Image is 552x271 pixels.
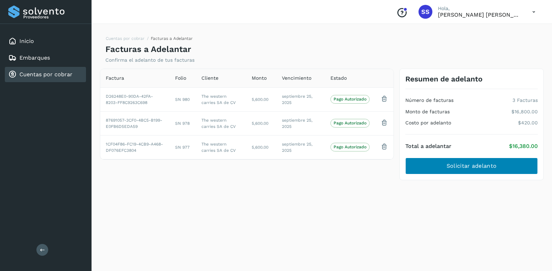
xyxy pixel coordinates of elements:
[175,75,186,82] span: Folio
[151,36,193,41] span: Facturas a Adelantar
[405,109,450,115] h4: Monto de facturas
[405,120,451,126] h4: Costo por adelanto
[334,145,366,149] p: Pago Autorizado
[106,75,124,82] span: Factura
[405,97,454,103] h4: Número de facturas
[170,87,196,111] td: SN 980
[201,75,218,82] span: Cliente
[170,135,196,159] td: SN 977
[282,94,312,105] span: septiembre 25, 2025
[512,97,538,103] p: 3 Facturas
[196,111,247,135] td: The western carries SA de CV
[405,75,483,83] h3: Resumen de adelanto
[334,121,366,125] p: Pago Autorizado
[19,71,72,78] a: Cuentas por cobrar
[252,121,268,126] span: 5,600.00
[282,142,312,153] span: septiembre 25, 2025
[438,6,521,11] p: Hola,
[282,75,311,82] span: Vencimiento
[330,75,347,82] span: Estado
[105,35,193,44] nav: breadcrumb
[405,143,451,149] h4: Total a adelantar
[405,158,538,174] button: Solicitar adelanto
[282,118,312,129] span: septiembre 25, 2025
[252,97,268,102] span: 5,600.00
[19,38,34,44] a: Inicio
[100,111,170,135] td: 87691057-3CF0-4BC5-B199-E0FB6D5EDA59
[438,11,521,18] p: SOCORRO SILVIA NAVARRO ZAZUETA
[447,162,497,170] span: Solicitar adelanto
[252,75,267,82] span: Monto
[106,36,145,41] a: Cuentas por cobrar
[170,111,196,135] td: SN 978
[511,109,538,115] p: $16,800.00
[105,44,191,54] h4: Facturas a Adelantar
[518,120,538,126] p: $420.00
[100,135,170,159] td: 1CF04F86-FC19-4CB9-A468-DF076EFC3804
[252,145,268,150] span: 5,600.00
[105,57,195,63] p: Confirma el adelanto de tus facturas
[23,15,83,19] p: Proveedores
[5,34,86,49] div: Inicio
[19,54,50,61] a: Embarques
[100,87,170,111] td: D26248E0-90DA-42FA-8203-FF8C9263C698
[509,143,538,149] p: $16,380.00
[196,135,247,159] td: The western carries SA de CV
[334,97,366,102] p: Pago Autorizado
[196,87,247,111] td: The western carries SA de CV
[5,50,86,65] div: Embarques
[5,67,86,82] div: Cuentas por cobrar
